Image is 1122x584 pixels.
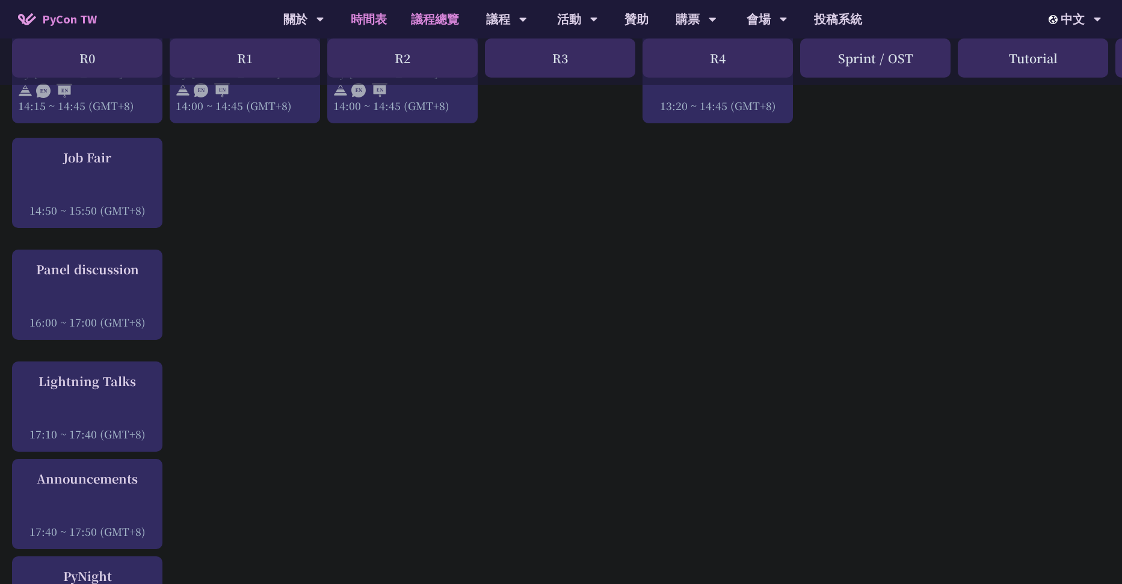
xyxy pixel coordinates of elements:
div: 14:00 ~ 14:45 (GMT+8) [176,98,314,113]
img: ENEN.5a408d1.svg [194,84,230,98]
img: Locale Icon [1049,15,1061,24]
div: Lightning Talks [18,372,156,390]
div: 16:00 ~ 17:00 (GMT+8) [18,315,156,330]
div: Tutorial [958,38,1108,78]
img: ENEN.5a408d1.svg [351,84,387,98]
div: Sprint / OST [800,38,951,78]
div: 17:40 ~ 17:50 (GMT+8) [18,524,156,539]
div: Panel discussion [18,260,156,278]
div: R0 [12,38,162,78]
img: svg+xml;base64,PHN2ZyB4bWxucz0iaHR0cDovL3d3dy53My5vcmcvMjAwMC9zdmciIHdpZHRoPSIyNCIgaGVpZ2h0PSIyNC... [18,84,32,98]
img: ENEN.5a408d1.svg [36,84,72,98]
div: R3 [485,38,635,78]
div: 17:10 ~ 17:40 (GMT+8) [18,426,156,441]
div: 14:50 ~ 15:50 (GMT+8) [18,203,156,218]
div: R2 [327,38,478,78]
div: R4 [643,38,793,78]
img: svg+xml;base64,PHN2ZyB4bWxucz0iaHR0cDovL3d3dy53My5vcmcvMjAwMC9zdmciIHdpZHRoPSIyNCIgaGVpZ2h0PSIyNC... [333,84,348,98]
img: svg+xml;base64,PHN2ZyB4bWxucz0iaHR0cDovL3d3dy53My5vcmcvMjAwMC9zdmciIHdpZHRoPSIyNCIgaGVpZ2h0PSIyNC... [176,84,190,98]
span: PyCon TW [42,10,97,28]
div: 14:00 ~ 14:45 (GMT+8) [333,98,472,113]
div: 13:20 ~ 14:45 (GMT+8) [649,98,787,113]
div: R1 [170,38,320,78]
a: PyCon TW [6,4,109,34]
div: 14:15 ~ 14:45 (GMT+8) [18,98,156,113]
img: Home icon of PyCon TW 2025 [18,13,36,25]
a: Lightning Talks 17:10 ~ 17:40 (GMT+8) [18,372,156,441]
div: Job Fair [18,149,156,167]
div: Announcements [18,470,156,488]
